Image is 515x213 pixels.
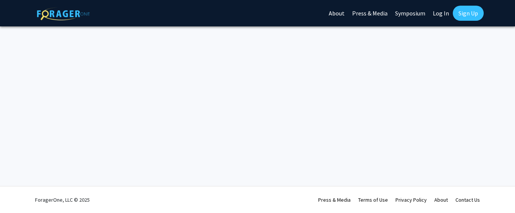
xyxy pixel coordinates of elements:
[318,196,351,203] a: Press & Media
[455,196,480,203] a: Contact Us
[35,187,90,213] div: ForagerOne, LLC © 2025
[395,196,427,203] a: Privacy Policy
[358,196,388,203] a: Terms of Use
[434,196,448,203] a: About
[453,6,484,21] a: Sign Up
[37,7,90,20] img: ForagerOne Logo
